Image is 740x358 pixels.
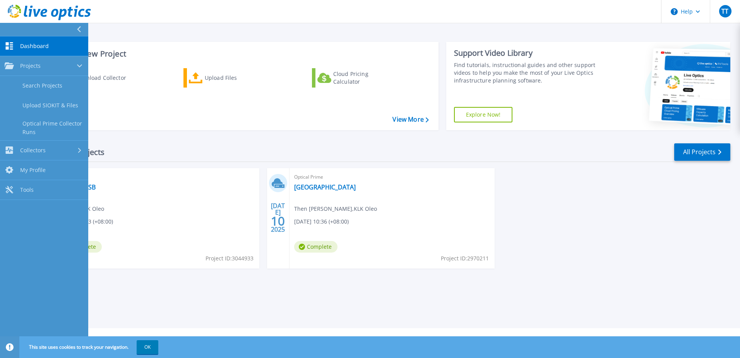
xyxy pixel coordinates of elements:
[183,68,270,88] a: Upload Files
[294,241,337,253] span: Complete
[205,70,267,86] div: Upload Files
[206,254,254,263] span: Project ID: 3044933
[20,186,34,193] span: Tools
[294,183,356,191] a: [GEOGRAPHIC_DATA]
[294,217,349,226] span: [DATE] 10:36 (+08:00)
[674,143,730,161] a: All Projects
[294,205,377,213] span: Then [PERSON_NAME] , KLK Oleo
[271,218,285,224] span: 10
[58,173,255,181] span: Optical Prime
[454,61,599,84] div: Find tutorials, instructional guides and other support videos to help you make the most of your L...
[333,70,395,86] div: Cloud Pricing Calculator
[20,147,46,154] span: Collectors
[271,203,285,232] div: [DATE] 2025
[294,173,490,181] span: Optical Prime
[55,50,428,58] h3: Start a New Project
[20,43,49,50] span: Dashboard
[20,62,41,69] span: Projects
[721,8,728,14] span: TT
[392,116,428,123] a: View More
[454,107,513,122] a: Explore Now!
[454,48,599,58] div: Support Video Library
[75,70,137,86] div: Download Collector
[137,340,158,354] button: OK
[312,68,398,88] a: Cloud Pricing Calculator
[441,254,489,263] span: Project ID: 2970211
[21,340,158,354] span: This site uses cookies to track your navigation.
[20,167,46,174] span: My Profile
[55,68,141,88] a: Download Collector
